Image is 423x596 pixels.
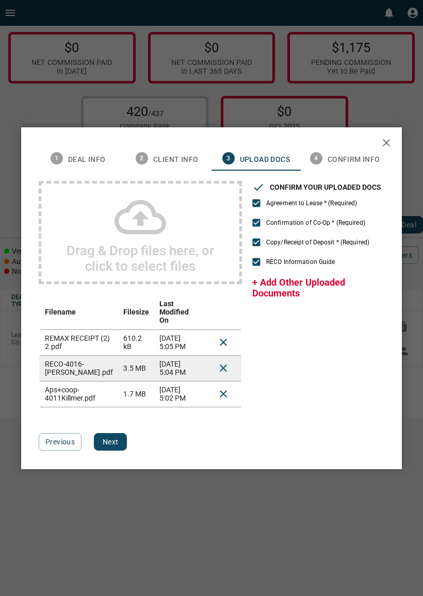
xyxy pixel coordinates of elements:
[226,155,230,162] text: 3
[211,382,236,406] button: Delete
[52,243,229,274] h2: Drag & Drop files here, or click to select files
[68,155,106,164] span: Deal Info
[55,155,58,162] text: 1
[266,257,335,267] span: RECO Information Guide
[118,294,154,330] th: Filesize
[154,329,194,355] td: [DATE] 5:05 PM
[154,381,194,407] td: [DATE] 5:02 PM
[266,198,357,208] span: Agreement to Lease * (Required)
[154,355,194,381] td: [DATE] 5:04 PM
[39,355,118,381] td: RECO-4016-[PERSON_NAME].pdf
[240,155,290,164] span: Upload Docs
[252,277,345,299] span: + Add Other Uploaded Documents
[270,183,381,191] h3: CONFIRM YOUR UPLOADED DOCS
[39,294,118,330] th: Filename
[266,238,369,247] span: Copy/Receipt of Deposit * (Required)
[39,381,118,407] td: Aps+coop-4011Killmer.pdf
[39,329,118,355] td: REMAX RECEIPT (2) 2.pdf
[39,181,242,284] div: Drag & Drop files here, or click to select files
[314,155,318,162] text: 4
[154,294,194,330] th: Last Modified On
[118,381,154,407] td: 1.7 MB
[328,155,380,164] span: Confirm Info
[118,355,154,381] td: 3.5 MB
[266,218,365,227] span: Confirmation of Co-Op * (Required)
[94,433,127,451] button: Next
[140,155,143,162] text: 2
[206,294,241,330] th: delete file action column
[194,294,206,330] th: download action column
[118,329,154,355] td: 610.2 kB
[153,155,198,164] span: Client Info
[211,330,236,355] button: Delete
[39,433,82,451] button: Previous
[211,356,236,380] button: Delete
